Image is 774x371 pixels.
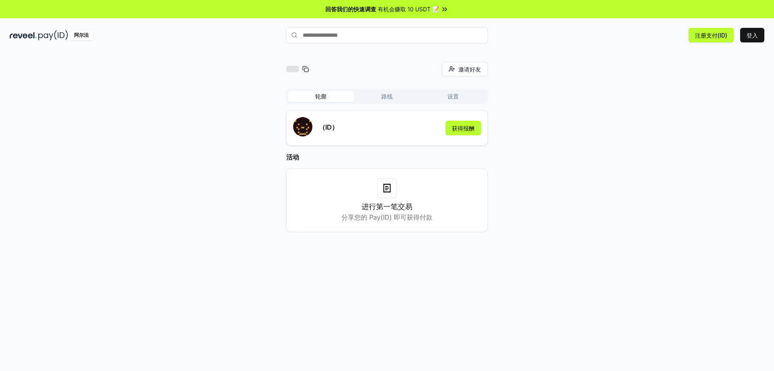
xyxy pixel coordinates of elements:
button: 邀请好友 [442,62,488,76]
font: 活动 [286,153,299,161]
button: 登入 [740,28,764,42]
font: 轮廓 [315,93,327,100]
font: 阿尔法 [74,32,89,38]
button: 获得报酬 [445,121,481,135]
button: 注册支付(ID) [689,28,734,42]
font: 回答我们的快速调查 [325,6,376,13]
font: 分享您的 Pay(ID) 即可获得付款 [341,213,433,221]
font: 路线 [381,93,393,100]
img: 付款编号 [38,30,68,40]
font: 注册支付(ID) [695,32,727,39]
font: 有机会赚取 10 USDT 📝 [378,6,439,13]
img: 揭示黑暗 [10,30,37,40]
font: 邀请好友 [458,66,481,73]
font: 设置 [447,93,459,100]
font: 获得报酬 [452,125,474,132]
font: 登入 [747,32,758,39]
font: 进行第一笔交易 [362,202,412,211]
font: （ID） [319,123,338,131]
